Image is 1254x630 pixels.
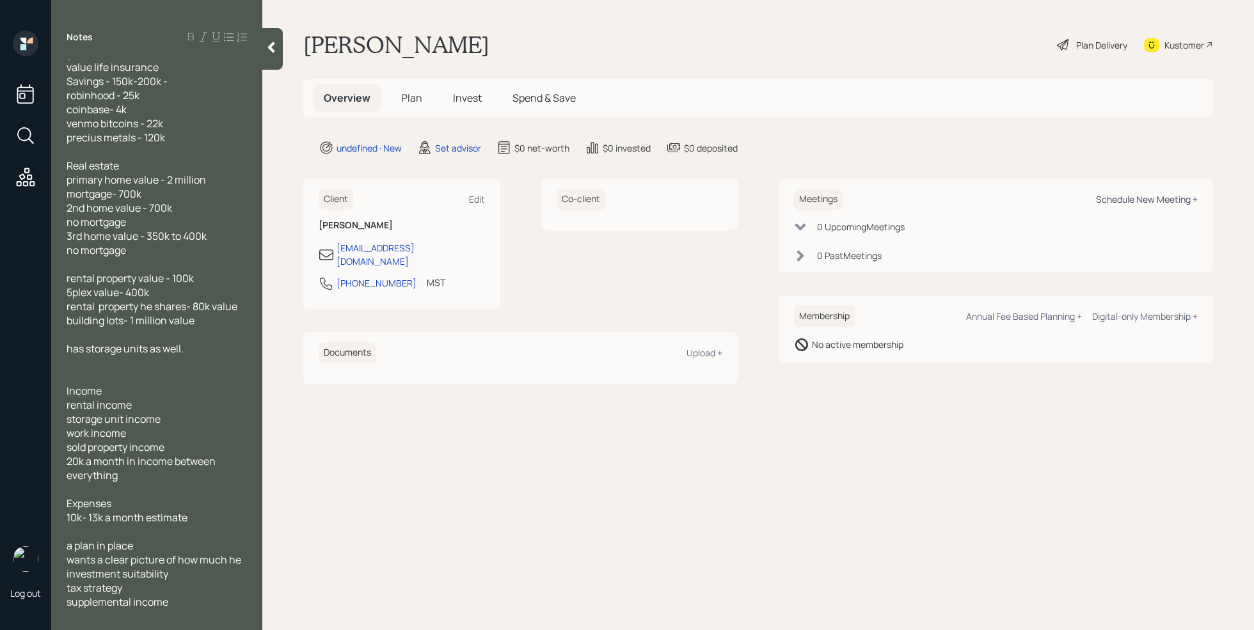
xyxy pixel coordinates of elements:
[67,201,172,215] span: 2nd home value - 700k
[319,189,353,210] h6: Client
[67,285,149,299] span: 5plex value- 400k
[1092,310,1198,322] div: Digital-only Membership +
[67,31,93,43] label: Notes
[67,299,237,313] span: rental property he shares- 80k value
[1096,193,1198,205] div: Schedule New Meeting +
[67,102,127,116] span: coinbase- 4k
[319,342,376,363] h6: Documents
[603,141,651,155] div: $0 invested
[1164,38,1204,52] div: Kustomer
[1076,38,1127,52] div: Plan Delivery
[67,173,206,187] span: primary home value - 2 million
[67,215,126,229] span: no mortgage
[67,130,165,145] span: precius metals - 120k
[67,539,133,553] span: a plan in place
[67,496,111,510] span: Expenses
[794,306,855,327] h6: Membership
[67,567,168,581] span: investment suitability
[67,46,235,74] span: [DEMOGRAPHIC_DATA] - 213k cash value life insurance
[67,159,119,173] span: Real estate
[514,141,569,155] div: $0 net-worth
[67,398,132,412] span: rental income
[67,229,207,243] span: 3rd home value - 350k to 400k
[67,88,139,102] span: robinhood - 25k
[67,342,184,356] span: has storage units as well.
[319,220,485,231] h6: [PERSON_NAME]
[67,510,187,524] span: 10k- 13k a month estimate
[67,595,168,609] span: supplemental income
[337,241,485,268] div: [EMAIL_ADDRESS][DOMAIN_NAME]
[67,384,102,398] span: Income
[337,276,417,290] div: [PHONE_NUMBER]
[67,116,163,130] span: venmo bitcoins - 22k
[337,141,402,155] div: undefined · New
[67,426,126,440] span: work income
[687,347,722,359] div: Upload +
[67,243,126,257] span: no mortgage
[67,581,122,595] span: tax strategy
[303,31,489,59] h1: [PERSON_NAME]
[812,338,903,351] div: No active membership
[67,412,161,426] span: storage unit income
[67,553,241,567] span: wants a clear picture of how much he
[67,74,168,88] span: Savings - 150k-200k -
[427,276,445,289] div: MST
[435,141,481,155] div: Set advisor
[67,271,194,285] span: rental property value - 100k
[453,91,482,105] span: Invest
[557,189,605,210] h6: Co-client
[512,91,576,105] span: Spend & Save
[324,91,370,105] span: Overview
[794,189,843,210] h6: Meetings
[10,587,41,599] div: Log out
[401,91,422,105] span: Plan
[67,440,164,454] span: sold property income
[67,187,141,201] span: mortgage- 700k
[817,220,905,233] div: 0 Upcoming Meeting s
[67,454,218,482] span: 20k a month in income between everything
[13,546,38,572] img: retirable_logo.png
[684,141,738,155] div: $0 deposited
[817,249,882,262] div: 0 Past Meeting s
[67,313,194,327] span: building lots- 1 million value
[469,193,485,205] div: Edit
[966,310,1082,322] div: Annual Fee Based Planning +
